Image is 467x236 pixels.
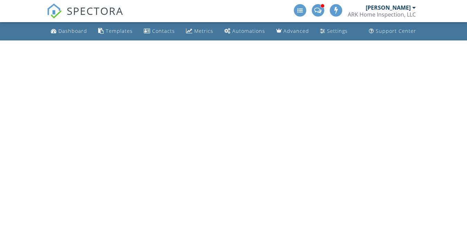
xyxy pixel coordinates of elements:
div: [PERSON_NAME] [366,4,411,11]
a: Templates [95,25,136,38]
div: Advanced [283,28,309,34]
a: Metrics [183,25,216,38]
div: Support Center [376,28,416,34]
div: Settings [327,28,348,34]
div: Dashboard [58,28,87,34]
div: Templates [106,28,133,34]
a: Dashboard [48,25,90,38]
a: Settings [317,25,351,38]
a: Support Center [366,25,419,38]
a: Contacts [141,25,178,38]
div: Automations [232,28,265,34]
a: Advanced [273,25,312,38]
span: SPECTORA [67,3,123,18]
a: SPECTORA [47,9,123,24]
div: Metrics [194,28,213,34]
div: ARK Home Inspection, LLC [348,11,416,18]
a: Automations (Advanced) [222,25,268,38]
img: The Best Home Inspection Software - Spectora [47,3,62,19]
div: Contacts [152,28,175,34]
